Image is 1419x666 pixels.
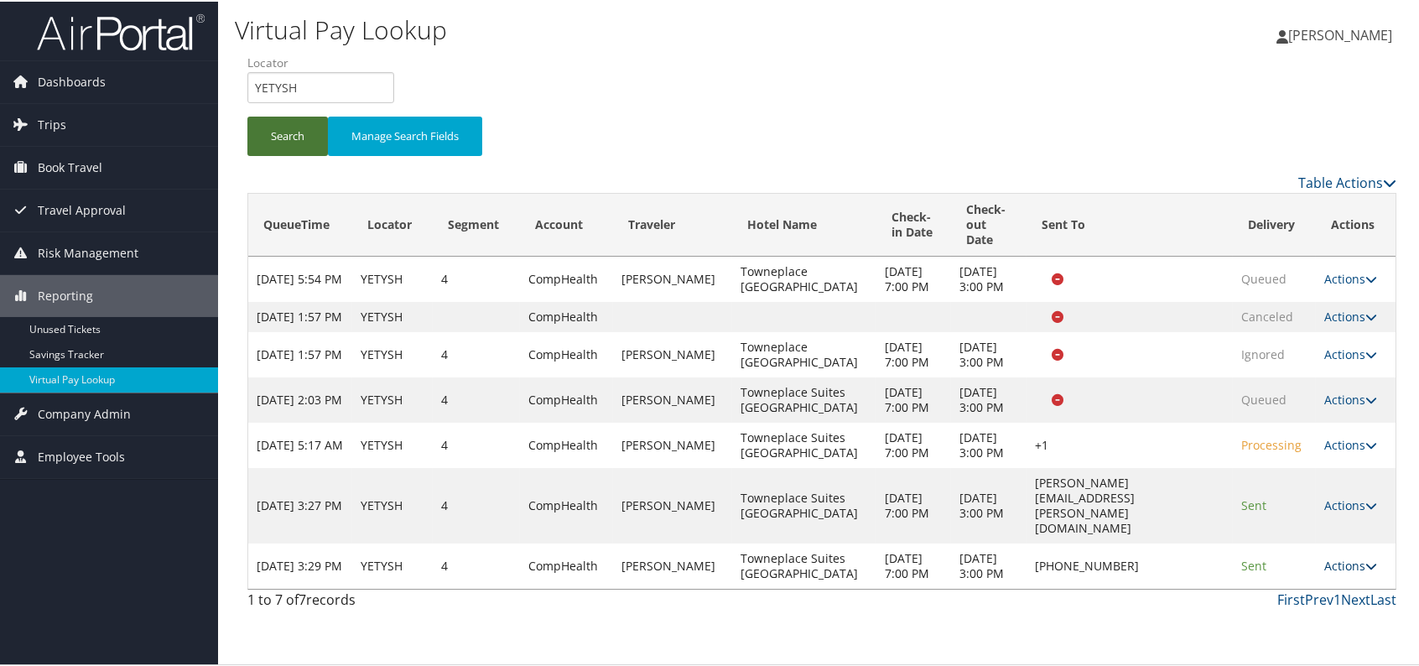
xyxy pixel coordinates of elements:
td: YETYSH [352,330,433,376]
a: Actions [1324,307,1377,323]
th: Segment: activate to sort column ascending [433,192,520,255]
td: [DATE] 7:00 PM [876,376,951,421]
th: Check-in Date: activate to sort column ascending [876,192,951,255]
th: Sent To: activate to sort column ascending [1027,192,1233,255]
td: 4 [433,330,520,376]
td: CompHealth [520,466,613,542]
td: YETYSH [352,255,433,300]
td: [DATE] 3:00 PM [951,542,1026,587]
span: Book Travel [38,145,102,187]
td: CompHealth [520,330,613,376]
a: [PERSON_NAME] [1276,8,1409,59]
a: Actions [1324,556,1377,572]
td: CompHealth [520,255,613,300]
span: Processing [1241,435,1302,451]
td: [PERSON_NAME][EMAIL_ADDRESS][PERSON_NAME][DOMAIN_NAME] [1027,466,1233,542]
span: 7 [299,589,306,607]
span: Trips [38,102,66,144]
td: [PERSON_NAME] [613,542,732,587]
th: Check-out Date: activate to sort column ascending [951,192,1026,255]
a: Actions [1324,435,1377,451]
span: Sent [1241,556,1266,572]
td: [DATE] 2:03 PM [248,376,352,421]
td: 4 [433,466,520,542]
td: YETYSH [352,542,433,587]
td: YETYSH [352,300,433,330]
a: Actions [1324,269,1377,285]
span: Canceled [1241,307,1293,323]
td: YETYSH [352,421,433,466]
td: [DATE] 3:29 PM [248,542,352,587]
td: Towneplace Suites [GEOGRAPHIC_DATA] [732,466,876,542]
a: Next [1341,589,1370,607]
td: [DATE] 3:00 PM [951,255,1026,300]
span: Ignored [1241,345,1285,361]
td: 4 [433,255,520,300]
td: 4 [433,542,520,587]
a: Actions [1324,345,1377,361]
td: [PERSON_NAME] [613,421,732,466]
td: [DATE] 5:17 AM [248,421,352,466]
th: Delivery: activate to sort column ascending [1233,192,1316,255]
button: Manage Search Fields [328,115,482,154]
span: Risk Management [38,231,138,273]
span: Reporting [38,273,93,315]
td: YETYSH [352,376,433,421]
td: Towneplace [GEOGRAPHIC_DATA] [732,255,876,300]
td: 4 [433,421,520,466]
th: Actions [1316,192,1396,255]
th: Traveler: activate to sort column ascending [613,192,732,255]
span: Queued [1241,390,1286,406]
td: [DATE] 7:00 PM [876,466,951,542]
td: CompHealth [520,542,613,587]
a: Last [1370,589,1396,607]
td: CompHealth [520,421,613,466]
span: Dashboards [38,60,106,101]
td: +1 [1027,421,1233,466]
td: Towneplace Suites [GEOGRAPHIC_DATA] [732,542,876,587]
td: [DATE] 3:27 PM [248,466,352,542]
span: Sent [1241,496,1266,512]
td: [DATE] 3:00 PM [951,376,1026,421]
span: Queued [1241,269,1286,285]
td: [PHONE_NUMBER] [1027,542,1233,587]
a: Actions [1324,390,1377,406]
span: Company Admin [38,392,131,434]
a: First [1277,589,1305,607]
td: Towneplace [GEOGRAPHIC_DATA] [732,330,876,376]
th: QueueTime: activate to sort column descending [248,192,352,255]
th: Locator: activate to sort column ascending [352,192,433,255]
a: Actions [1324,496,1377,512]
td: [PERSON_NAME] [613,255,732,300]
span: Employee Tools [38,434,125,476]
div: 1 to 7 of records [247,588,516,617]
td: [DATE] 3:00 PM [951,330,1026,376]
td: [DATE] 7:00 PM [876,330,951,376]
label: Locator [247,53,407,70]
td: CompHealth [520,300,613,330]
th: Hotel Name: activate to sort column ascending [732,192,876,255]
span: [PERSON_NAME] [1288,24,1392,43]
td: [DATE] 7:00 PM [876,421,951,466]
span: Travel Approval [38,188,126,230]
a: 1 [1333,589,1341,607]
button: Search [247,115,328,154]
td: Towneplace Suites [GEOGRAPHIC_DATA] [732,376,876,421]
td: [PERSON_NAME] [613,466,732,542]
td: [DATE] 3:00 PM [951,421,1026,466]
td: [PERSON_NAME] [613,330,732,376]
td: [DATE] 1:57 PM [248,330,352,376]
td: [PERSON_NAME] [613,376,732,421]
a: Prev [1305,589,1333,607]
td: CompHealth [520,376,613,421]
td: [DATE] 5:54 PM [248,255,352,300]
td: [DATE] 3:00 PM [951,466,1026,542]
h1: Virtual Pay Lookup [235,11,1017,46]
td: [DATE] 7:00 PM [876,255,951,300]
a: Table Actions [1298,172,1396,190]
th: Account: activate to sort column ascending [520,192,613,255]
td: [DATE] 1:57 PM [248,300,352,330]
td: YETYSH [352,466,433,542]
img: airportal-logo.png [37,11,205,50]
td: Towneplace Suites [GEOGRAPHIC_DATA] [732,421,876,466]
